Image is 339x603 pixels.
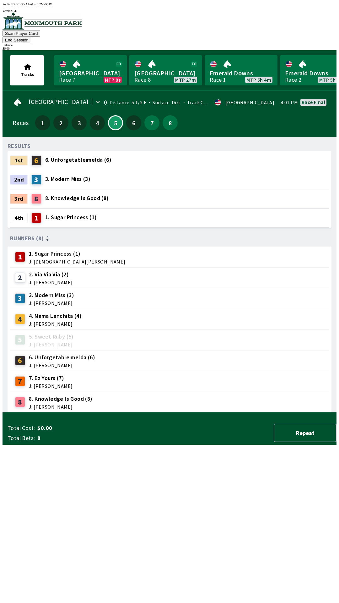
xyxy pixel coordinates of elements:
[91,121,103,125] span: 4
[274,424,336,442] button: Repeat
[10,175,28,185] div: 2nd
[53,115,68,130] button: 2
[3,9,336,13] div: Version 1.4.0
[15,376,25,386] div: 7
[10,236,44,241] span: Runners (8)
[285,77,301,82] div: Race 2
[10,55,44,85] button: Tracks
[3,13,82,30] img: venue logo
[110,121,121,124] span: 5
[281,100,298,105] span: 4:01 PM
[13,120,29,125] div: Races
[110,99,146,106] span: Distance: 5 1/2 F
[29,374,73,382] span: 7. Ez Yours (7)
[45,213,97,221] span: 1. Sugar Princess (1)
[164,121,176,125] span: 8
[134,69,197,77] span: [GEOGRAPHIC_DATA]
[302,100,325,105] div: Race final
[29,301,74,306] span: J: [PERSON_NAME]
[29,353,95,361] span: 6. Unforgetableimelda (6)
[35,115,50,130] button: 1
[10,194,28,204] div: 3rd
[29,333,74,341] span: 5. Sweet Ruby (5)
[29,259,126,264] span: J: [DEMOGRAPHIC_DATA][PERSON_NAME]
[21,72,34,77] span: Tracks
[90,115,105,130] button: 4
[29,99,89,104] span: [GEOGRAPHIC_DATA]
[29,395,93,403] span: 8. Knowledge Is Good (8)
[29,383,73,388] span: J: [PERSON_NAME]
[175,77,196,82] span: MTP 27m
[134,77,151,82] div: Race 8
[15,293,25,303] div: 3
[181,99,235,106] span: Track Condition: Fast
[29,250,126,258] span: 1. Sugar Princess (1)
[146,99,181,106] span: Surface: Dirt
[29,363,95,368] span: J: [PERSON_NAME]
[146,121,158,125] span: 7
[210,69,272,77] span: Emerald Downs
[3,43,336,47] div: Balance
[73,121,85,125] span: 3
[29,270,73,279] span: 2. Via Via Via (2)
[31,155,41,166] div: 6
[144,115,159,130] button: 7
[10,213,28,223] div: 4th
[15,335,25,345] div: 5
[29,291,74,299] span: 3. Modern Miss (3)
[8,434,35,442] span: Total Bets:
[15,397,25,407] div: 8
[29,280,73,285] span: J: [PERSON_NAME]
[37,434,136,442] span: 0
[205,55,277,85] a: Emerald DownsRace 1MTP 5h 4m
[104,100,107,105] div: 0
[29,342,74,347] span: J: [PERSON_NAME]
[129,55,202,85] a: [GEOGRAPHIC_DATA]Race 8MTP 27m
[29,321,82,326] span: J: [PERSON_NAME]
[3,3,336,6] div: Public ID:
[37,424,136,432] span: $0.00
[59,69,122,77] span: [GEOGRAPHIC_DATA]
[31,194,41,204] div: 8
[45,156,111,164] span: 6. Unforgetableimelda (6)
[105,77,121,82] span: MTP 0s
[10,155,28,166] div: 1st
[37,121,49,125] span: 1
[31,175,41,185] div: 3
[31,213,41,223] div: 1
[45,175,90,183] span: 3. Modern Miss (3)
[3,47,336,50] div: $ 6.00
[15,273,25,283] div: 2
[29,312,82,320] span: 4. Mama Lenchita (4)
[126,115,141,130] button: 6
[59,77,75,82] div: Race 7
[3,30,40,37] button: Scan Player Card
[54,55,127,85] a: [GEOGRAPHIC_DATA]Race 7MTP 0s
[15,252,25,262] div: 1
[210,77,226,82] div: Race 1
[3,37,31,43] button: End Session
[128,121,140,125] span: 6
[16,3,52,6] span: NLG6-AAAU-LL7M-4GJX
[246,77,271,82] span: MTP 5h 4m
[8,424,35,432] span: Total Cost:
[279,429,331,437] span: Repeat
[8,144,31,149] div: RESULTS
[72,115,87,130] button: 3
[15,314,25,324] div: 4
[29,404,93,409] span: J: [PERSON_NAME]
[163,115,178,130] button: 8
[10,235,329,242] div: Runners (8)
[55,121,67,125] span: 2
[45,194,109,202] span: 8. Knowledge Is Good (8)
[225,100,274,105] div: [GEOGRAPHIC_DATA]
[108,115,123,130] button: 5
[15,356,25,366] div: 6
